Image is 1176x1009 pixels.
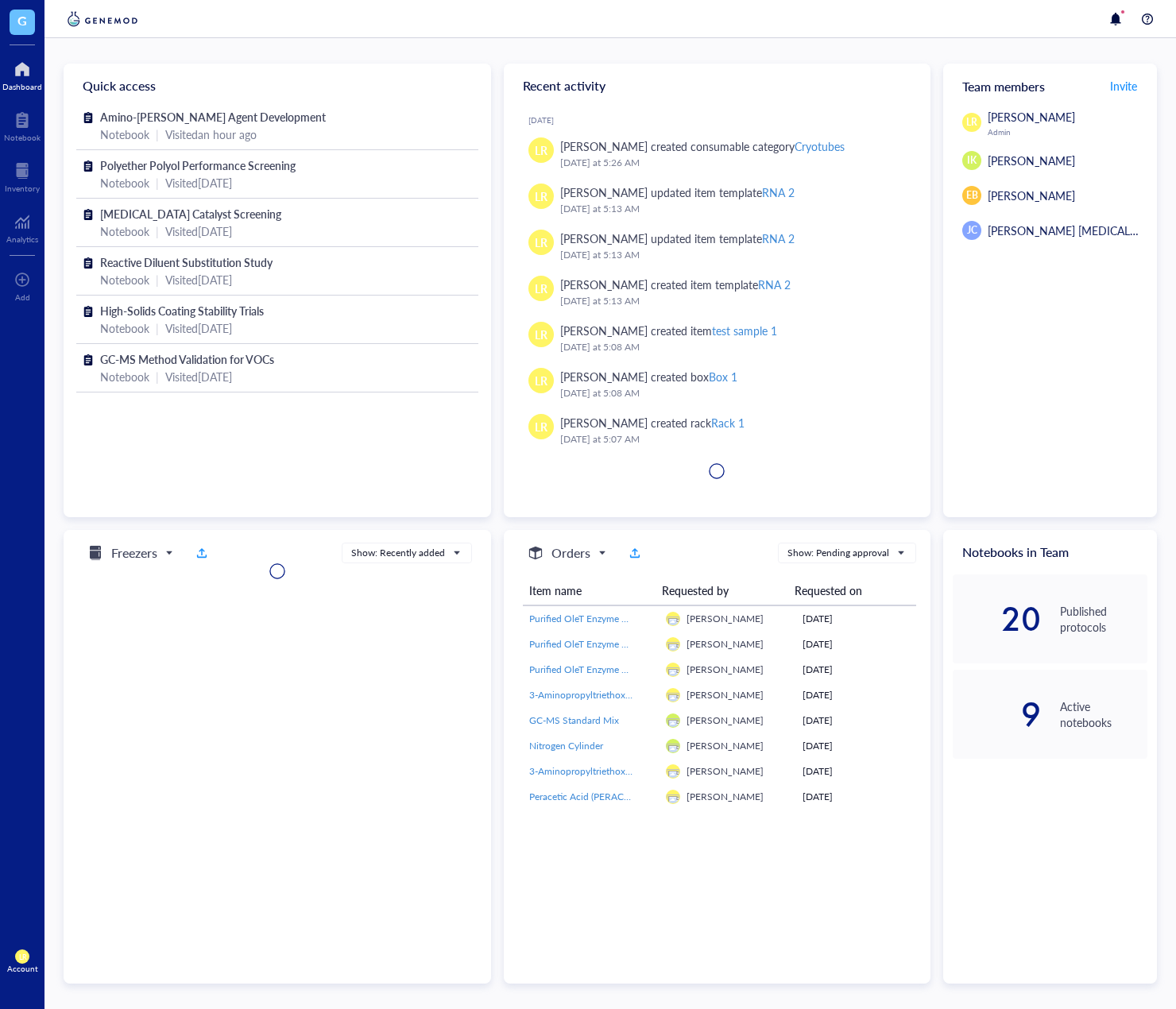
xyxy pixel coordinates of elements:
[803,663,910,677] div: [DATE]
[4,107,41,142] a: Notebook
[100,303,264,319] span: High-Solids Coating Stability Trials
[788,576,905,605] th: Requested on
[529,637,759,651] span: Purified OleT Enzyme Aliquot - Cytochrome P450 OleT
[504,64,931,108] div: Recent activity
[988,109,1075,125] span: [PERSON_NAME]
[111,543,157,562] h5: Freezers
[560,414,745,431] div: [PERSON_NAME] created rack
[712,323,777,338] div: test sample 1
[529,790,653,804] a: Peracetic Acid (PERACLEAN 40)
[6,234,38,244] div: Analytics
[64,64,491,108] div: Quick access
[15,292,30,302] div: Add
[667,689,679,702] img: app
[967,223,977,238] span: JC
[1109,73,1138,99] a: Invite
[2,56,42,91] a: Dashboard
[156,174,159,191] div: |
[560,293,906,309] div: [DATE] at 5:13 AM
[687,637,764,651] span: [PERSON_NAME]
[560,322,777,339] div: [PERSON_NAME] created item
[560,155,906,171] div: [DATE] at 5:26 AM
[667,791,679,803] img: app
[709,369,737,385] div: Box 1
[529,637,653,651] a: Purified OleT Enzyme Aliquot - Cytochrome P450 OleT
[529,663,652,676] span: Purified OleT Enzyme Aliquot
[535,187,547,205] span: LR
[156,222,159,240] div: |
[529,713,619,727] span: GC-MS Standard Mix
[795,138,845,154] div: Cryotubes
[560,137,845,155] div: [PERSON_NAME] created consumable category
[560,276,791,293] div: [PERSON_NAME] created item template
[988,222,1166,238] span: [PERSON_NAME] [MEDICAL_DATA]
[535,418,547,435] span: LR
[100,271,149,288] div: Notebook
[100,126,149,143] div: Notebook
[6,209,38,244] a: Analytics
[560,230,795,247] div: [PERSON_NAME] updated item template
[560,431,906,447] div: [DATE] at 5:07 AM
[516,223,919,269] a: LR[PERSON_NAME] updated item templateRNA 2[DATE] at 5:13 AM
[516,131,919,177] a: LR[PERSON_NAME] created consumable categoryCryotubes[DATE] at 5:26 AM
[100,254,273,270] span: Reactive Diluent Substitution Study
[156,126,159,143] div: |
[529,688,690,702] span: 3-Aminopropyltriethoxysilane (APTES)
[687,790,764,803] span: [PERSON_NAME]
[535,372,547,389] span: LR
[803,713,910,728] div: [DATE]
[156,271,159,288] div: |
[953,606,1040,632] div: 20
[687,663,764,676] span: [PERSON_NAME]
[687,764,764,778] span: [PERSON_NAME]
[529,612,759,625] span: Purified OleT Enzyme Aliquot - Cytochrome P450 OleT
[535,141,547,159] span: LR
[953,702,1040,727] div: 9
[17,10,27,30] span: G
[100,109,326,125] span: Amino-[PERSON_NAME] Agent Development
[762,230,795,246] div: RNA 2
[667,663,679,676] img: app
[5,158,40,193] a: Inventory
[988,127,1147,137] div: Admin
[2,82,42,91] div: Dashboard
[64,10,141,29] img: genemod-logo
[667,638,679,651] img: app
[560,247,906,263] div: [DATE] at 5:13 AM
[803,637,910,651] div: [DATE]
[529,739,653,753] a: Nitrogen Cylinder
[516,269,919,315] a: LR[PERSON_NAME] created item templateRNA 2[DATE] at 5:13 AM
[687,739,764,752] span: [PERSON_NAME]
[165,319,232,337] div: Visited [DATE]
[711,415,745,431] div: Rack 1
[100,157,296,173] span: Polyether Polyol Performance Screening
[529,612,653,626] a: Purified OleT Enzyme Aliquot - Cytochrome P450 OleT
[988,153,1075,168] span: [PERSON_NAME]
[165,271,232,288] div: Visited [DATE]
[803,688,910,702] div: [DATE]
[988,187,1075,203] span: [PERSON_NAME]
[523,576,656,605] th: Item name
[516,177,919,223] a: LR[PERSON_NAME] updated item templateRNA 2[DATE] at 5:13 AM
[4,133,41,142] div: Notebook
[535,326,547,343] span: LR
[529,790,663,803] span: Peracetic Acid (PERACLEAN 40)
[535,280,547,297] span: LR
[1060,698,1147,730] div: Active notebooks
[7,964,38,973] div: Account
[560,385,906,401] div: [DATE] at 5:08 AM
[100,206,281,222] span: [MEDICAL_DATA] Catalyst Screening
[100,368,149,385] div: Notebook
[560,368,737,385] div: [PERSON_NAME] created box
[100,319,149,337] div: Notebook
[687,713,764,727] span: [PERSON_NAME]
[560,184,795,201] div: [PERSON_NAME] updated item template
[943,530,1157,574] div: Notebooks in Team
[529,764,653,779] a: 3-Aminopropyltriethoxysilane (APTES)
[803,790,910,804] div: [DATE]
[758,276,791,292] div: RNA 2
[762,184,795,200] div: RNA 2
[516,315,919,361] a: LR[PERSON_NAME] created itemtest sample 1[DATE] at 5:08 AM
[687,612,764,625] span: [PERSON_NAME]
[667,714,679,727] img: app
